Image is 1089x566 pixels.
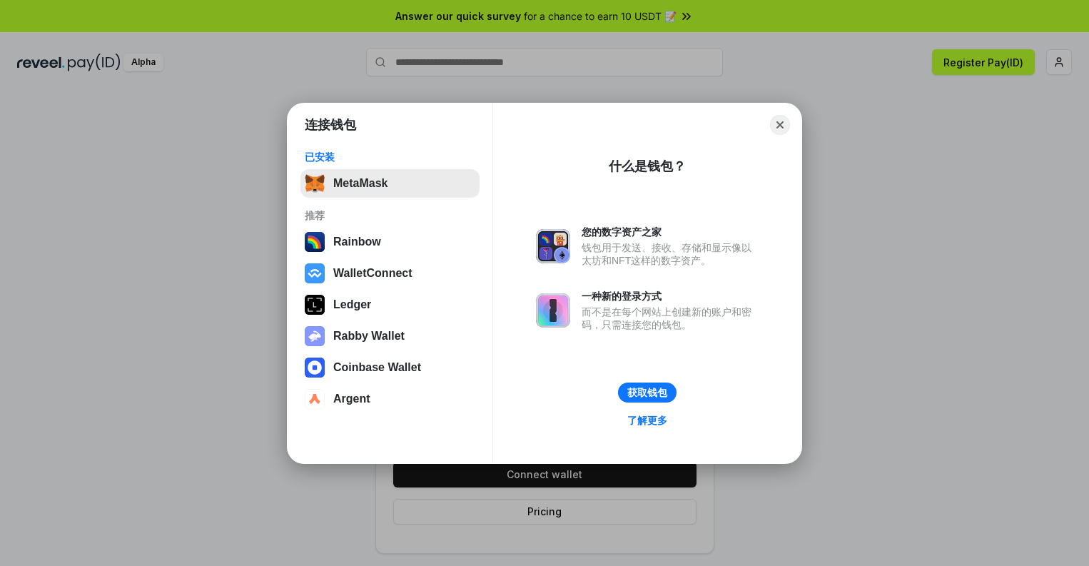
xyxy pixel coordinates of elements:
div: WalletConnect [333,267,412,280]
button: Ledger [300,290,480,319]
button: Rainbow [300,228,480,256]
div: Ledger [333,298,371,311]
button: Close [770,115,790,135]
img: svg+xml,%3Csvg%20xmlns%3D%22http%3A%2F%2Fwww.w3.org%2F2000%2Fsvg%22%20fill%3D%22none%22%20viewBox... [305,326,325,346]
img: svg+xml,%3Csvg%20width%3D%2228%22%20height%3D%2228%22%20viewBox%3D%220%200%2028%2028%22%20fill%3D... [305,389,325,409]
img: svg+xml,%3Csvg%20width%3D%2228%22%20height%3D%2228%22%20viewBox%3D%220%200%2028%2028%22%20fill%3D... [305,358,325,378]
div: 推荐 [305,209,475,222]
button: Argent [300,385,480,413]
h1: 连接钱包 [305,116,356,133]
button: Rabby Wallet [300,322,480,350]
img: svg+xml,%3Csvg%20xmlns%3D%22http%3A%2F%2Fwww.w3.org%2F2000%2Fsvg%22%20fill%3D%22none%22%20viewBox... [536,293,570,328]
div: 一种新的登录方式 [582,290,759,303]
img: svg+xml,%3Csvg%20width%3D%22120%22%20height%3D%22120%22%20viewBox%3D%220%200%20120%20120%22%20fil... [305,232,325,252]
div: Rainbow [333,236,381,248]
div: 什么是钱包？ [609,158,686,175]
img: svg+xml,%3Csvg%20xmlns%3D%22http%3A%2F%2Fwww.w3.org%2F2000%2Fsvg%22%20width%3D%2228%22%20height%3... [305,295,325,315]
div: 已安装 [305,151,475,163]
img: svg+xml,%3Csvg%20width%3D%2228%22%20height%3D%2228%22%20viewBox%3D%220%200%2028%2028%22%20fill%3D... [305,263,325,283]
img: svg+xml,%3Csvg%20fill%3D%22none%22%20height%3D%2233%22%20viewBox%3D%220%200%2035%2033%22%20width%... [305,173,325,193]
div: 获取钱包 [627,386,667,399]
div: Coinbase Wallet [333,361,421,374]
div: 了解更多 [627,414,667,427]
button: Coinbase Wallet [300,353,480,382]
a: 了解更多 [619,411,676,430]
div: MetaMask [333,177,388,190]
div: 您的数字资产之家 [582,226,759,238]
button: MetaMask [300,169,480,198]
div: Argent [333,393,370,405]
button: 获取钱包 [618,383,677,403]
div: 钱包用于发送、接收、存储和显示像以太坊和NFT这样的数字资产。 [582,241,759,267]
button: WalletConnect [300,259,480,288]
div: 而不是在每个网站上创建新的账户和密码，只需连接您的钱包。 [582,305,759,331]
div: Rabby Wallet [333,330,405,343]
img: svg+xml,%3Csvg%20xmlns%3D%22http%3A%2F%2Fwww.w3.org%2F2000%2Fsvg%22%20fill%3D%22none%22%20viewBox... [536,229,570,263]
